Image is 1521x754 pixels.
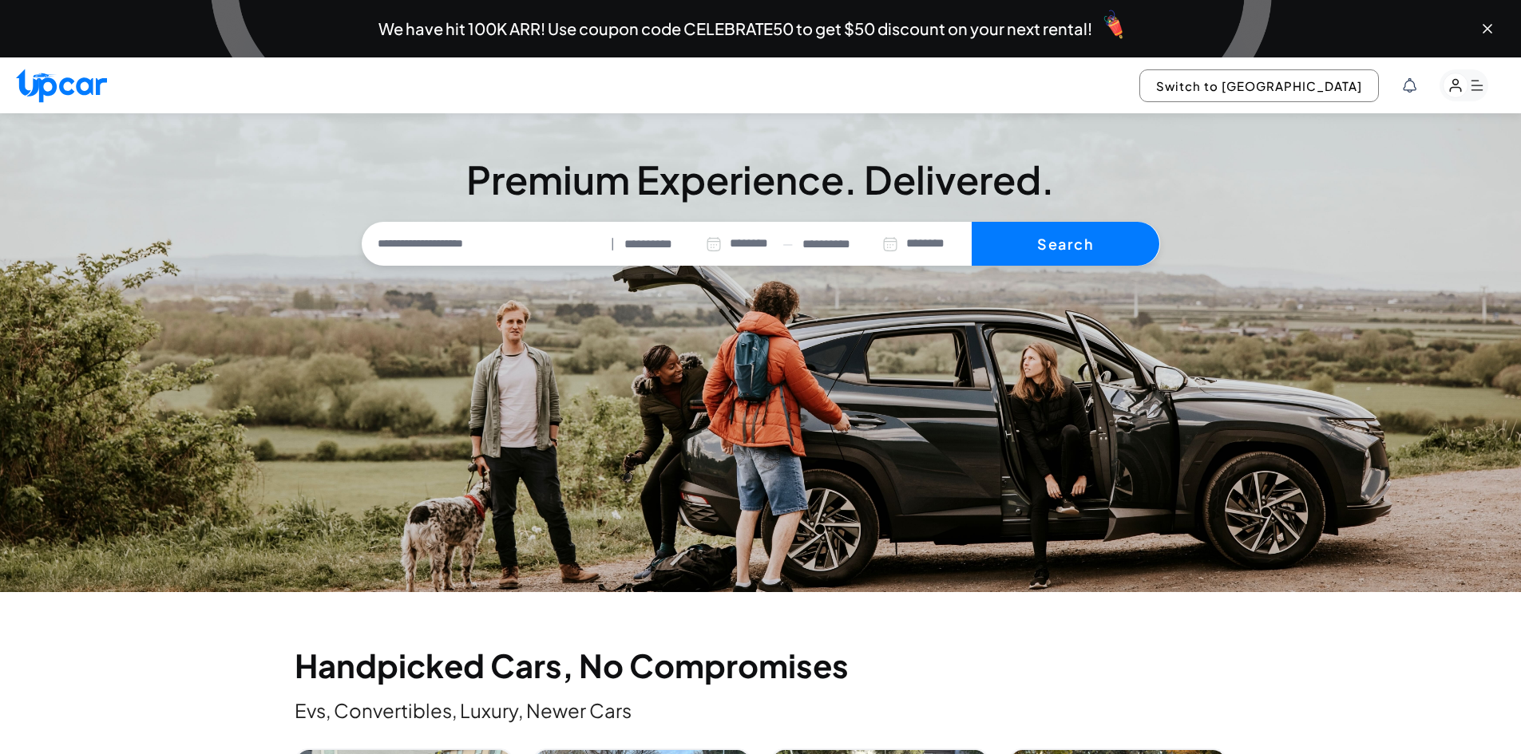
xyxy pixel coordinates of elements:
[1139,69,1379,102] button: Switch to [GEOGRAPHIC_DATA]
[378,21,1092,37] span: We have hit 100K ARR! Use coupon code CELEBRATE50 to get $50 discount on your next rental!
[1479,21,1495,37] button: Close banner
[295,649,1227,681] h2: Handpicked Cars, No Compromises
[972,222,1159,266] button: Search
[16,69,107,103] img: Upcar Logo
[611,235,615,253] span: |
[782,235,793,253] span: —
[295,697,1227,723] p: Evs, Convertibles, Luxury, Newer Cars
[362,156,1160,203] h3: Premium Experience. Delivered.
